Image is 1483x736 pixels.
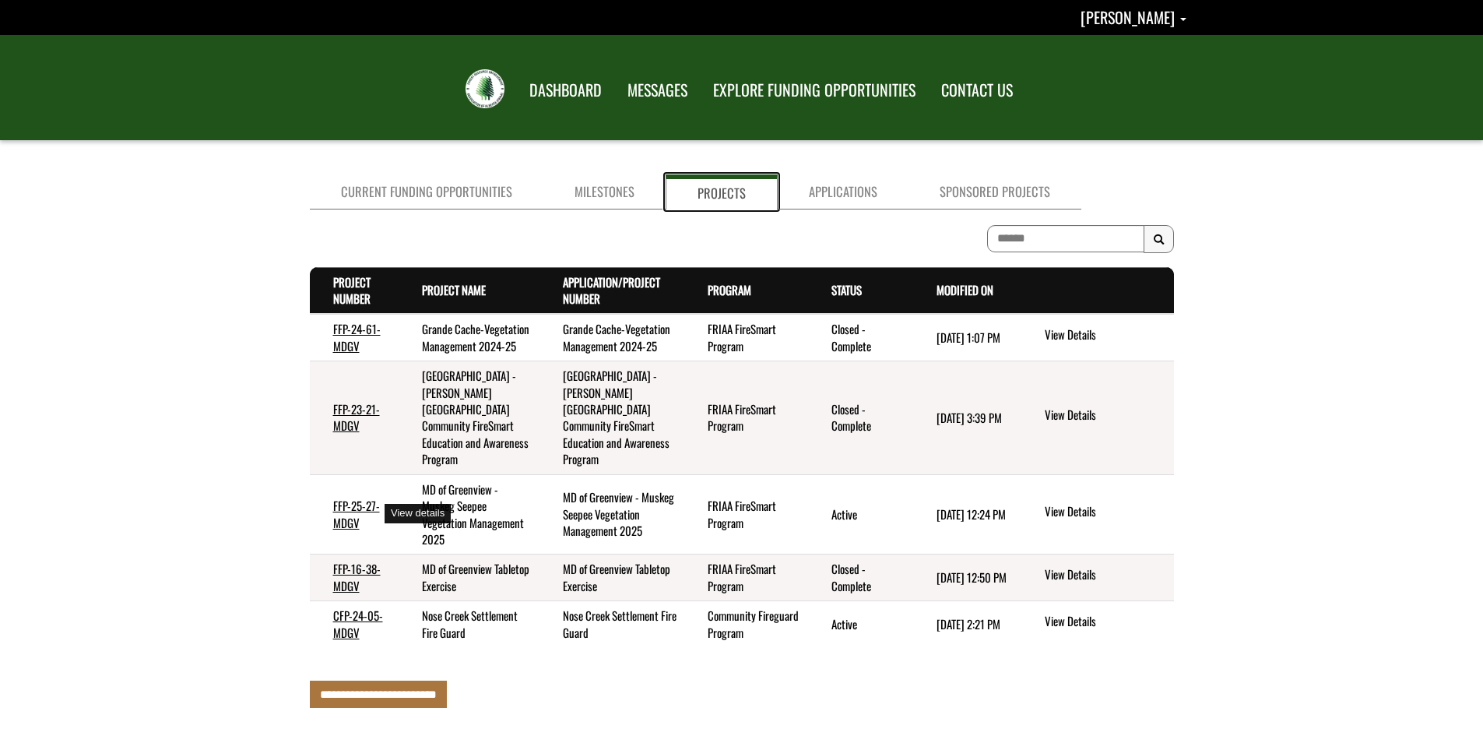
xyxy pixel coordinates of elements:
td: 8/11/2025 2:21 PM [913,601,1019,647]
td: action menu [1019,555,1173,601]
time: [DATE] 3:39 PM [937,409,1002,426]
a: Modified On [937,281,993,298]
td: Greenview - Sturgeon Heights Community FireSmart Education and Awareness Program [539,361,684,475]
td: Grande Cache-Vegetation Management 2024-25 [399,314,539,361]
td: FRIAA FireSmart Program [684,361,808,475]
a: View details [1045,503,1167,522]
time: [DATE] 12:50 PM [937,569,1007,586]
a: Applications [778,174,908,210]
td: MD of Greenview - Muskeg Seepee Vegetation Management 2025 [539,474,684,555]
time: [DATE] 2:21 PM [937,615,1000,632]
td: Active [808,474,913,555]
a: Project Name [422,281,486,298]
a: Project Number [333,273,371,307]
td: FFP-16-38-MDGV [310,555,399,601]
td: action menu [1019,474,1173,555]
a: Milestones [543,174,666,210]
a: Application/Project Number [563,273,660,307]
td: FRIAA FireSmart Program [684,314,808,361]
a: CONTACT US [930,71,1024,110]
td: Active [808,601,913,647]
td: Closed - Complete [808,314,913,361]
td: 9/15/2025 1:07 PM [913,314,1019,361]
td: FFP-24-61-MDGV [310,314,399,361]
a: MESSAGES [616,71,699,110]
time: [DATE] 1:07 PM [937,329,1000,346]
td: 7/11/2025 12:24 PM [913,474,1019,555]
td: Closed - Complete [808,555,913,601]
a: DASHBOARD [518,71,613,110]
a: View details [1045,566,1167,585]
td: 7/26/2023 12:50 PM [913,555,1019,601]
a: FFP-16-38-MDGV [333,560,381,593]
td: Closed - Complete [808,361,913,475]
a: CFP-24-05-MDGV [333,607,383,640]
td: Greenview - Sturgeon Heights Community FireSmart Education and Awareness Program [399,361,539,475]
th: Actions [1019,267,1173,314]
td: MD of Greenview Tabletop Exercise [399,555,539,601]
td: FFP-25-27-MDGV [310,474,399,555]
td: Nose Creek Settlement Fire Guard [539,601,684,647]
td: Grande Cache-Vegetation Management 2024-25 [539,314,684,361]
a: Status [831,281,862,298]
span: [PERSON_NAME] [1081,5,1175,29]
input: To search on partial text, use the asterisk (*) wildcard character. [987,225,1144,252]
td: FRIAA FireSmart Program [684,555,808,601]
a: Wayne Brown [1081,5,1186,29]
td: action menu [1019,314,1173,361]
td: Nose Creek Settlement Fire Guard [399,601,539,647]
td: FFP-23-21-MDGV [310,361,399,475]
td: CFP-24-05-MDGV [310,601,399,647]
td: action menu [1019,601,1173,647]
td: action menu [1019,361,1173,475]
a: Program [708,281,751,298]
a: View details [1045,407,1167,425]
a: FFP-24-61-MDGV [333,320,381,354]
td: 9/15/2025 3:39 PM [913,361,1019,475]
img: FRIAA Submissions Portal [466,69,504,108]
td: FRIAA FireSmart Program [684,474,808,555]
a: View details [1045,613,1167,632]
a: View details [1045,326,1167,345]
a: FFP-23-21-MDGV [333,400,380,434]
a: EXPLORE FUNDING OPPORTUNITIES [701,71,927,110]
td: MD of Greenview Tabletop Exercise [539,555,684,601]
a: Sponsored Projects [908,174,1081,210]
td: Community Fireguard Program [684,601,808,647]
time: [DATE] 12:24 PM [937,505,1006,523]
button: Search Results [1144,225,1174,253]
div: View details [385,504,451,523]
nav: Main Navigation [515,66,1024,110]
a: Current Funding Opportunities [310,174,543,210]
td: MD of Greenview - Muskeg Seepee Vegetation Management 2025 [399,474,539,555]
a: Projects [666,174,778,210]
a: FFP-25-27-MDGV [333,497,380,530]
